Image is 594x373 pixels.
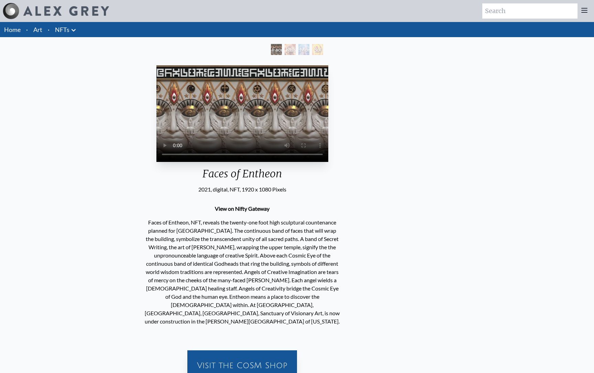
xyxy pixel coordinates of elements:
[285,44,296,55] div: Kissing
[33,25,42,34] a: Art
[23,22,31,37] li: ·
[312,44,323,55] div: Sol Invictus
[4,26,21,33] a: Home
[55,25,69,34] a: NFTs
[45,22,52,37] li: ·
[482,3,577,19] input: Search
[156,65,328,162] video: Your browser does not support the video tag.
[156,167,328,185] div: Faces of Entheon
[144,216,340,328] p: Faces of Entheon, NFT, reveals the twenty-one foot high sculptural countenance planned for [GEOGR...
[215,205,269,212] a: View on Nifty Gateway
[156,185,328,194] div: 2021, digital, NFT, 1920 x 1080 Pixels
[271,44,282,55] div: Faces of Entheon
[298,44,309,55] div: Monochord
